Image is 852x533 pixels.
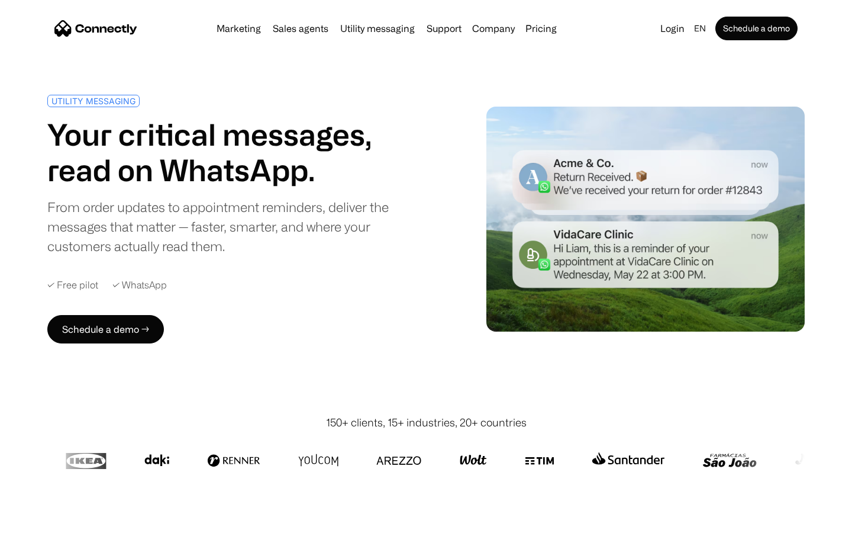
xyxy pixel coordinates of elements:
div: ✓ Free pilot [47,280,98,291]
a: Schedule a demo → [47,315,164,343]
a: Support [422,24,466,33]
aside: Language selected: English [12,511,71,529]
div: en [689,20,713,37]
a: Sales agents [268,24,333,33]
div: en [694,20,706,37]
div: 150+ clients, 15+ industries, 20+ countries [326,415,527,431]
div: Company [469,20,518,37]
a: home [54,20,137,37]
div: Company [472,20,515,37]
div: From order updates to appointment reminders, deliver the messages that matter — faster, smarter, ... [47,197,421,256]
a: Login [656,20,689,37]
h1: Your critical messages, read on WhatsApp. [47,117,421,188]
a: Marketing [212,24,266,33]
a: Pricing [521,24,561,33]
div: ✓ WhatsApp [112,280,167,291]
a: Utility messaging [335,24,419,33]
a: Schedule a demo [715,17,798,40]
div: UTILITY MESSAGING [51,97,135,105]
ul: Language list [24,512,71,529]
